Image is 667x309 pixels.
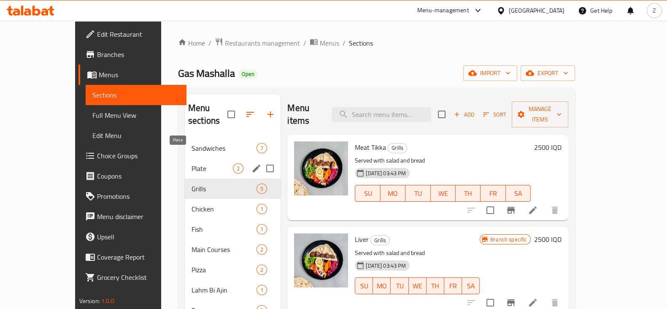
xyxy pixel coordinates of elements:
[528,298,538,308] a: Edit menu item
[257,266,267,274] span: 2
[355,185,380,202] button: SU
[238,69,258,79] div: Open
[215,38,300,49] a: Restaurants management
[359,280,370,292] span: SU
[483,110,506,119] span: Sort
[257,265,267,275] div: items
[257,185,267,193] span: 5
[359,187,377,200] span: SU
[320,38,339,48] span: Menus
[355,277,373,294] button: SU
[178,38,575,49] nav: breadcrumb
[86,85,186,105] a: Sections
[86,125,186,146] a: Edit Menu
[501,200,521,220] button: Branch-specific-item
[462,277,480,294] button: SA
[97,29,180,39] span: Edit Restaurant
[257,184,267,194] div: items
[487,236,530,244] span: Branch specific
[448,280,459,292] span: FR
[192,163,233,173] span: Plate
[653,6,656,15] span: Z
[78,267,186,287] a: Grocery Checklist
[185,280,281,300] div: Lahm Bi Ajin1
[512,101,568,127] button: Manage items
[225,38,300,48] span: Restaurants management
[257,224,267,234] div: items
[521,65,575,81] button: export
[97,171,180,181] span: Coupons
[384,187,402,200] span: MO
[257,225,267,233] span: 1
[208,38,211,48] li: /
[97,232,180,242] span: Upsell
[534,141,562,153] h6: 2500 IQD
[185,260,281,280] div: Pizza2
[185,179,281,199] div: Grills5
[409,277,427,294] button: WE
[528,205,538,215] a: Edit menu item
[417,5,469,16] div: Menu-management
[238,70,258,78] span: Open
[78,227,186,247] a: Upsell
[192,184,257,194] div: Grills
[394,280,405,292] span: TU
[381,185,405,202] button: MO
[97,49,180,60] span: Branches
[185,199,281,219] div: Chicken1
[343,38,346,48] li: /
[481,185,505,202] button: FR
[355,141,386,154] span: Meat Tikka
[427,277,444,294] button: TH
[362,169,409,177] span: [DATE] 03:43 PM
[257,205,267,213] span: 1
[78,65,186,85] a: Menus
[78,146,186,166] a: Choice Groups
[355,233,369,246] span: Liver
[192,265,257,275] span: Pizza
[332,107,431,122] input: search
[371,236,389,245] span: Grills
[178,64,235,83] span: Gas Mashalla
[362,262,409,270] span: [DATE] 03:43 PM
[257,285,267,295] div: items
[188,102,227,127] h2: Menu sections
[233,163,243,173] div: items
[178,38,205,48] a: Home
[101,295,114,306] span: 1.0.0
[192,143,257,153] span: Sandwiches
[92,110,180,120] span: Full Menu View
[78,206,186,227] a: Menu disclaimer
[484,187,502,200] span: FR
[92,90,180,100] span: Sections
[534,233,562,245] h6: 2500 IQD
[388,143,407,153] span: Grills
[185,138,281,158] div: Sandwiches7
[257,286,267,294] span: 1
[355,248,480,258] p: Served with salad and bread
[257,143,267,153] div: items
[459,187,477,200] span: TH
[412,280,423,292] span: WE
[257,246,267,254] span: 2
[453,110,475,119] span: Add
[294,141,348,195] img: Meat Tikka
[509,187,527,200] span: SA
[391,277,408,294] button: TU
[78,24,186,44] a: Edit Restaurant
[192,285,257,295] div: Lahm Bi Ajin
[451,108,478,121] span: Add item
[349,38,373,48] span: Sections
[192,204,257,214] span: Chicken
[222,106,240,123] span: Select all sections
[444,277,462,294] button: FR
[465,280,476,292] span: SA
[78,186,186,206] a: Promotions
[481,108,508,121] button: Sort
[192,224,257,234] div: Fish
[92,130,180,141] span: Edit Menu
[481,201,499,219] span: Select to update
[456,185,481,202] button: TH
[86,105,186,125] a: Full Menu View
